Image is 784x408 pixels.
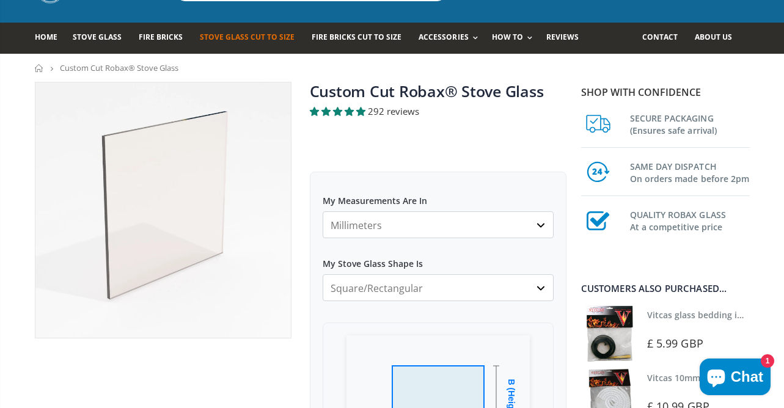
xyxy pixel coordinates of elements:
[312,23,411,54] a: Fire Bricks Cut To Size
[35,82,291,338] img: stove_glass_made_to_measure_800x_crop_center.webp
[368,105,419,117] span: 292 reviews
[139,23,192,54] a: Fire Bricks
[312,32,401,42] span: Fire Bricks Cut To Size
[492,23,538,54] a: How To
[35,64,44,72] a: Home
[695,32,732,42] span: About us
[139,32,183,42] span: Fire Bricks
[200,32,295,42] span: Stove Glass Cut To Size
[647,336,703,351] span: £ 5.99 GBP
[630,110,750,137] h3: SECURE PACKAGING (Ensures safe arrival)
[581,284,750,293] div: Customers also purchased...
[323,247,554,269] label: My Stove Glass Shape Is
[581,305,638,362] img: Vitcas stove glass bedding in tape
[419,32,468,42] span: Accessories
[200,23,304,54] a: Stove Glass Cut To Size
[60,62,178,73] span: Custom Cut Robax® Stove Glass
[492,32,523,42] span: How To
[73,23,131,54] a: Stove Glass
[419,23,483,54] a: Accessories
[696,359,774,398] inbox-online-store-chat: Shopify online store chat
[642,32,678,42] span: Contact
[323,184,554,206] label: My Measurements Are In
[35,23,67,54] a: Home
[630,158,750,185] h3: SAME DAY DISPATCH On orders made before 2pm
[546,23,588,54] a: Reviews
[546,32,579,42] span: Reviews
[695,23,741,54] a: About us
[73,32,122,42] span: Stove Glass
[630,206,750,233] h3: QUALITY ROBAX GLASS At a competitive price
[581,85,750,100] p: Shop with confidence
[642,23,687,54] a: Contact
[310,105,368,117] span: 4.94 stars
[310,81,544,101] a: Custom Cut Robax® Stove Glass
[35,32,57,42] span: Home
